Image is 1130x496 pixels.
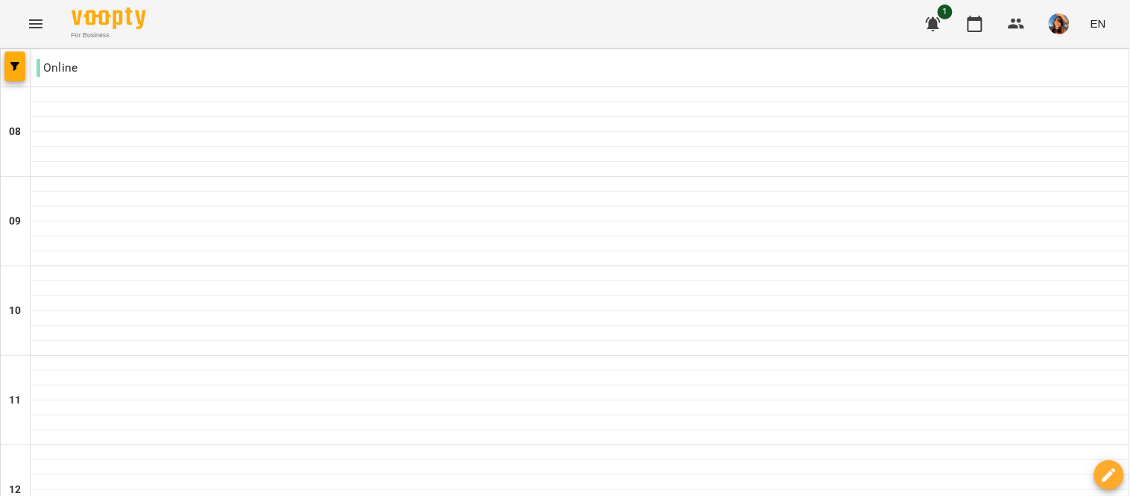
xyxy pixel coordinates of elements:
[1049,13,1070,34] img: a3cfe7ef423bcf5e9dc77126c78d7dbf.jpg
[1085,10,1112,37] button: EN
[9,303,21,319] h6: 10
[9,392,21,409] h6: 11
[18,6,54,42] button: Menu
[9,213,21,230] h6: 09
[72,31,146,40] span: For Business
[36,59,77,77] p: Online
[72,7,146,29] img: Voopty Logo
[938,4,953,19] span: 1
[1091,16,1106,31] span: EN
[9,124,21,140] h6: 08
